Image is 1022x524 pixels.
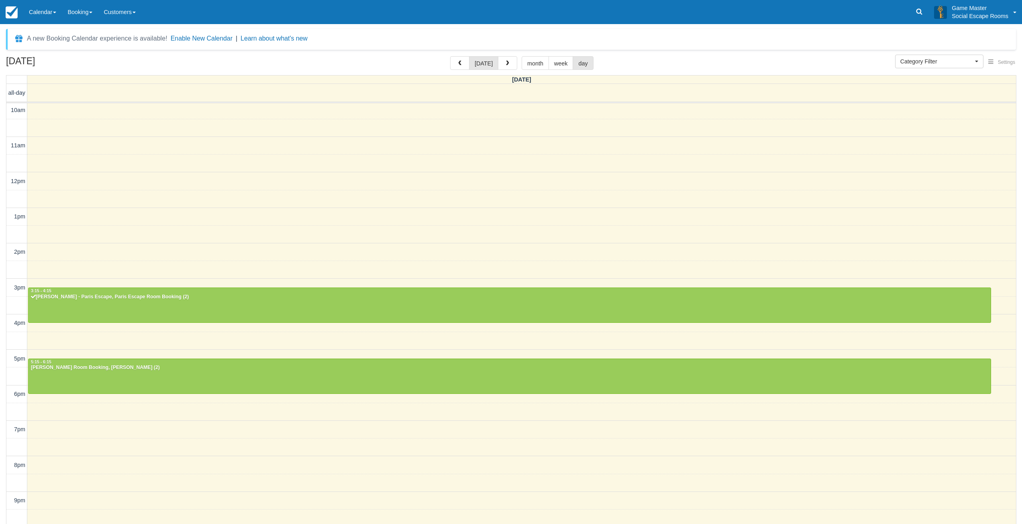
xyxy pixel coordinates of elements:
[14,249,25,255] span: 2pm
[171,35,233,43] button: Enable New Calendar
[14,462,25,468] span: 8pm
[241,35,308,42] a: Learn about what's new
[28,359,991,394] a: 5:15 - 6:15[PERSON_NAME] Room Booking, [PERSON_NAME] (2)
[11,107,25,113] span: 10am
[573,56,593,70] button: day
[522,56,549,70] button: month
[14,355,25,362] span: 5pm
[934,6,947,18] img: A3
[998,59,1015,65] span: Settings
[14,320,25,326] span: 4pm
[11,178,25,184] span: 12pm
[27,34,167,43] div: A new Booking Calendar experience is available!
[14,391,25,397] span: 6pm
[549,56,573,70] button: week
[6,56,108,71] h2: [DATE]
[952,4,1008,12] p: Game Master
[512,76,531,83] span: [DATE]
[900,57,973,65] span: Category Filter
[14,426,25,432] span: 7pm
[983,57,1020,68] button: Settings
[6,6,18,18] img: checkfront-main-nav-mini-logo.png
[11,142,25,149] span: 11am
[31,289,51,293] span: 3:15 - 4:15
[28,287,991,323] a: 3:15 - 4:15[PERSON_NAME] - Paris Escape, Paris Escape Room Booking (2)
[8,90,25,96] span: all-day
[236,35,237,42] span: |
[14,284,25,291] span: 3pm
[469,56,498,70] button: [DATE]
[14,497,25,504] span: 9pm
[31,360,51,364] span: 5:15 - 6:15
[14,213,25,220] span: 1pm
[31,365,989,371] div: [PERSON_NAME] Room Booking, [PERSON_NAME] (2)
[895,55,983,68] button: Category Filter
[31,294,989,300] div: [PERSON_NAME] - Paris Escape, Paris Escape Room Booking (2)
[952,12,1008,20] p: Social Escape Rooms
